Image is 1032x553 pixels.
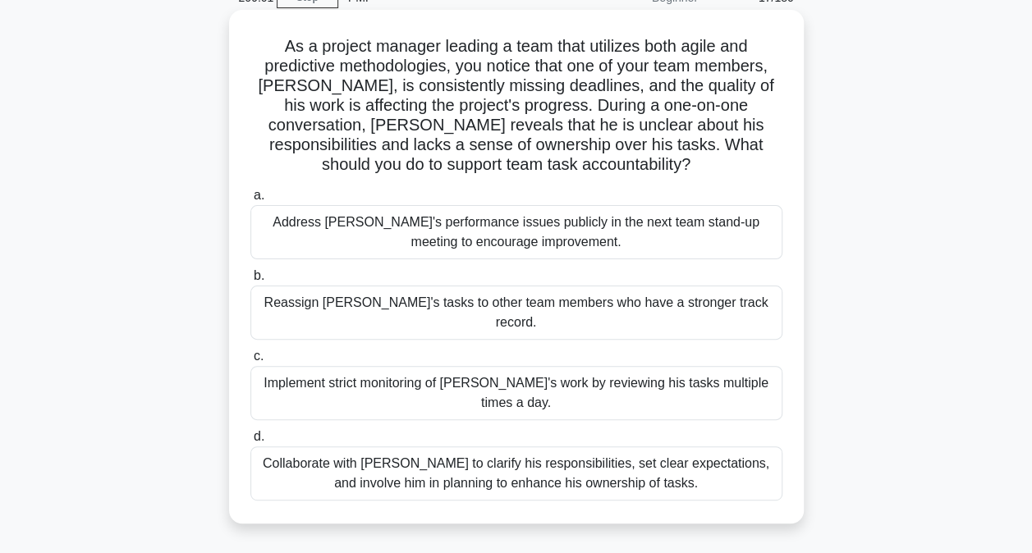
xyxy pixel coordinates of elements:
[250,286,782,340] div: Reassign [PERSON_NAME]'s tasks to other team members who have a stronger track record.
[254,349,264,363] span: c.
[254,429,264,443] span: d.
[254,188,264,202] span: a.
[250,366,782,420] div: Implement strict monitoring of [PERSON_NAME]'s work by reviewing his tasks multiple times a day.
[254,268,264,282] span: b.
[249,36,784,176] h5: As a project manager leading a team that utilizes both agile and predictive methodologies, you no...
[250,446,782,500] div: Collaborate with [PERSON_NAME] to clarify his responsibilities, set clear expectations, and invol...
[250,205,782,259] div: Address [PERSON_NAME]'s performance issues publicly in the next team stand-up meeting to encourag...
